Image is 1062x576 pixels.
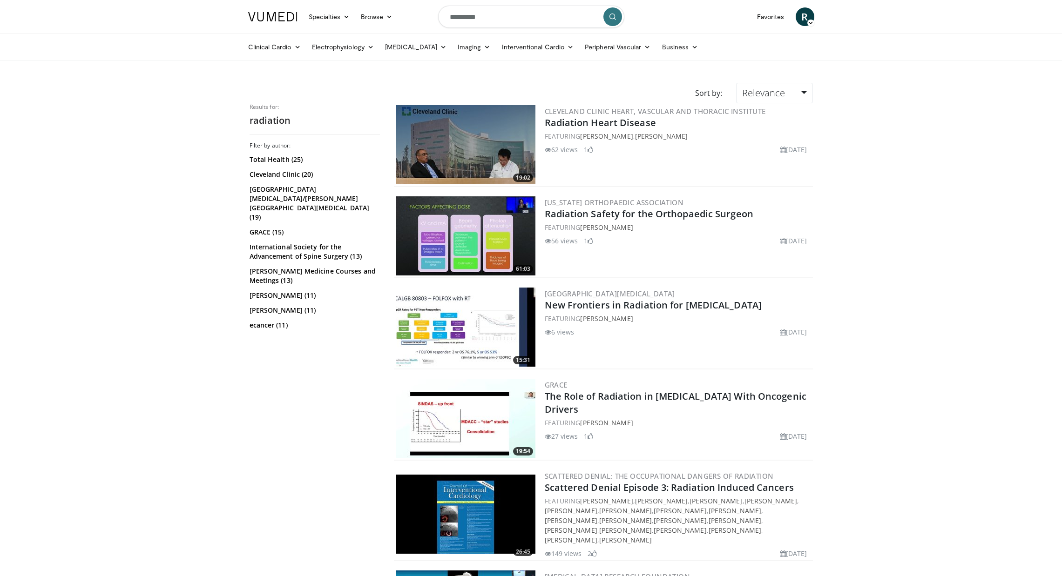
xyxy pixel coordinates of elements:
a: 19:54 [396,379,535,458]
a: Favorites [751,7,790,26]
a: [PERSON_NAME] [599,536,652,544]
a: [PERSON_NAME] [709,526,761,535]
span: 61:03 [513,265,533,273]
a: Scattered Denial: The Occupational Dangers of Radiation [545,471,774,481]
a: [PERSON_NAME] [580,223,633,232]
a: Cleveland Clinic (20) [250,170,378,179]
a: [PERSON_NAME] [545,536,597,544]
a: [PERSON_NAME] (11) [250,306,378,315]
a: Electrophysiology [306,38,379,56]
img: f4ad5ba6-fc60-4ba6-8a88-d23f64c600d1.300x170_q85_crop-smart_upscale.jpg [396,196,535,275]
input: Search topics, interventions [438,6,624,28]
li: 27 views [545,431,578,441]
a: Specialties [303,7,356,26]
a: GRACE [545,380,568,389]
a: [PERSON_NAME] [580,496,633,505]
a: Scattered Denial Episode 3: Radiation Induced Cancers [545,481,794,494]
li: [DATE] [780,236,807,246]
span: Relevance [742,87,785,99]
div: FEATURING [545,314,811,323]
a: International Society for the Advancement of Spine Surgery (13) [250,242,378,261]
a: [PERSON_NAME] [599,516,652,525]
a: 15:31 [396,288,535,367]
a: [GEOGRAPHIC_DATA][MEDICAL_DATA]/[PERSON_NAME][GEOGRAPHIC_DATA][MEDICAL_DATA] (19) [250,185,378,222]
li: [DATE] [780,431,807,441]
a: [PERSON_NAME] [599,526,652,535]
a: Radiation Safety for the Orthopaedic Surgeon [545,208,753,220]
div: Sort by: [688,83,729,103]
li: 1 [584,145,593,154]
a: [PERSON_NAME] [690,496,742,505]
h2: radiation [250,114,380,127]
a: Imaging [452,38,496,56]
li: 2 [588,549,597,558]
a: [PERSON_NAME] [545,526,597,535]
span: 19:54 [513,447,533,455]
a: 19:02 [396,105,535,184]
li: 1 [584,431,593,441]
a: [PERSON_NAME] [709,516,761,525]
a: GRACE (15) [250,228,378,237]
a: [PERSON_NAME] [545,516,597,525]
a: The Role of Radiation in [MEDICAL_DATA] With Oncogenic Drivers [545,390,806,415]
a: Peripheral Vascular [579,38,656,56]
a: Total Health (25) [250,155,378,164]
a: [PERSON_NAME] [744,496,797,505]
a: [PERSON_NAME] [580,314,633,323]
a: [PERSON_NAME] [654,516,706,525]
a: [PERSON_NAME] [635,132,688,141]
li: 62 views [545,145,578,154]
li: 149 views [545,549,582,558]
a: [PERSON_NAME] [654,506,706,515]
a: 26:45 [396,475,535,554]
a: Clinical Cardio [243,38,306,56]
img: 58be6547-46af-4b8c-9fc4-e82d10c8fc63.300x170_q85_crop-smart_upscale.jpg [396,379,535,458]
a: New Frontiers in Radiation for [MEDICAL_DATA] [545,299,762,311]
a: Radiation Heart Disease [545,116,656,129]
h3: Filter by author: [250,142,380,149]
div: FEATURING [545,222,811,232]
a: Business [656,38,704,56]
a: Relevance [736,83,812,103]
div: FEATURING , , , , , , , , , , , , , , , , , [545,496,811,545]
a: [US_STATE] Orthopaedic Association [545,198,684,207]
li: [DATE] [780,549,807,558]
a: [PERSON_NAME] [545,506,597,515]
a: ecancer (11) [250,321,378,330]
span: 26:45 [513,548,533,556]
a: [PERSON_NAME] [635,496,688,505]
div: FEATURING , [545,131,811,141]
a: 61:03 [396,196,535,275]
a: [PERSON_NAME] Medicine Courses and Meetings (13) [250,267,378,285]
p: Results for: [250,103,380,111]
a: [PERSON_NAME] [654,526,706,535]
li: [DATE] [780,145,807,154]
span: 19:02 [513,174,533,182]
a: [PERSON_NAME] (11) [250,291,378,300]
li: 6 views [545,327,575,337]
li: 56 views [545,236,578,246]
li: 1 [584,236,593,246]
span: 15:31 [513,356,533,364]
a: [PERSON_NAME] [599,506,652,515]
a: Browse [355,7,398,26]
a: Cleveland Clinic Heart, Vascular and Thoracic Institute [545,107,766,116]
a: Interventional Cardio [496,38,580,56]
img: 499aaa9a-e48e-40ac-a9bf-996186c0bddc.300x170_q85_crop-smart_upscale.jpg [396,105,535,184]
a: [MEDICAL_DATA] [379,38,452,56]
img: 6099995a-d998-4819-9c0d-0e28ec4b9b3b.300x170_q85_crop-smart_upscale.jpg [396,475,535,554]
img: VuMedi Logo [248,12,298,21]
a: R [796,7,814,26]
a: [GEOGRAPHIC_DATA][MEDICAL_DATA] [545,289,675,298]
div: FEATURING [545,418,811,428]
a: [PERSON_NAME] [709,506,761,515]
img: 4d042327-e812-4ba6-8214-c99f097f4316.300x170_q85_crop-smart_upscale.jpg [396,288,535,367]
a: [PERSON_NAME] [580,418,633,427]
a: [PERSON_NAME] [580,132,633,141]
li: [DATE] [780,327,807,337]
